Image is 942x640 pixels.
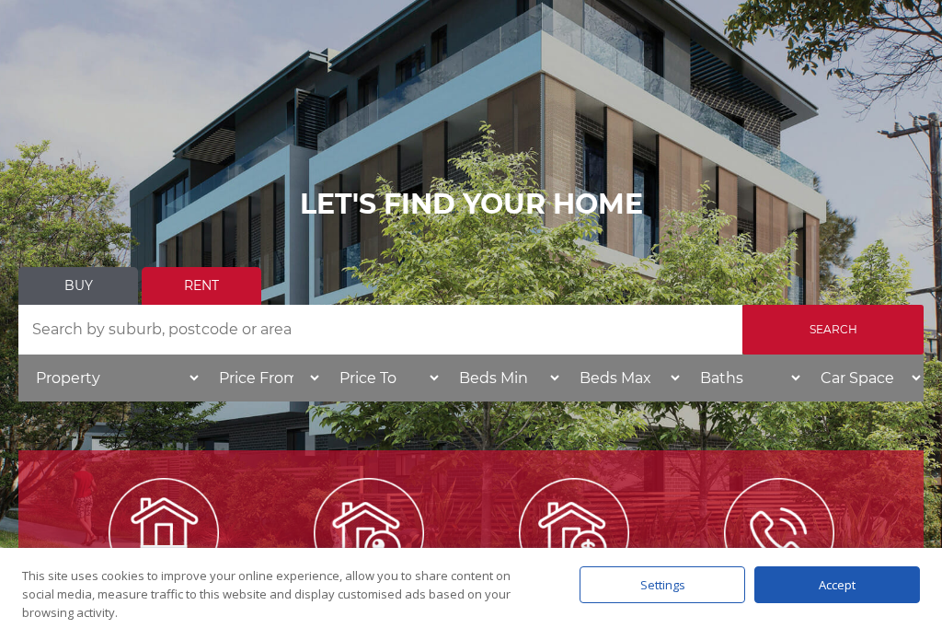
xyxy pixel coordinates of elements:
[678,524,879,640] a: ICONS ContactUs
[473,524,674,640] a: Sell my property Sellmy Property
[519,478,629,588] img: Sell my property
[18,188,924,221] h1: LET'S FIND YOUR HOME
[18,267,138,305] a: Buy
[754,566,920,603] div: Accept
[142,267,261,305] a: Rent
[314,478,424,588] img: Lease my property
[724,478,834,588] img: ICONS
[268,524,469,640] a: Lease my property Leasemy Property
[63,524,264,640] a: Manage my Property Managemy Property
[580,566,745,603] div: Settings
[742,305,924,355] input: Search
[109,478,219,588] img: Manage my Property
[18,305,742,355] input: Search by suburb, postcode or area
[22,566,543,622] div: This site uses cookies to improve your online experience, allow you to share content on social me...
